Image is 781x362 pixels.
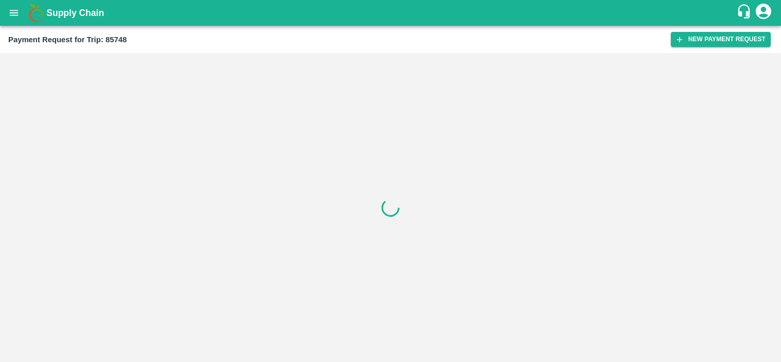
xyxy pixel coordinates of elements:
b: Payment Request for Trip: 85748 [8,36,127,44]
div: customer-support [736,4,754,22]
div: account of current user [754,2,773,24]
button: New Payment Request [671,32,771,47]
button: open drawer [2,1,26,25]
b: Supply Chain [46,8,104,18]
img: logo [26,3,46,23]
a: Supply Chain [46,6,736,20]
